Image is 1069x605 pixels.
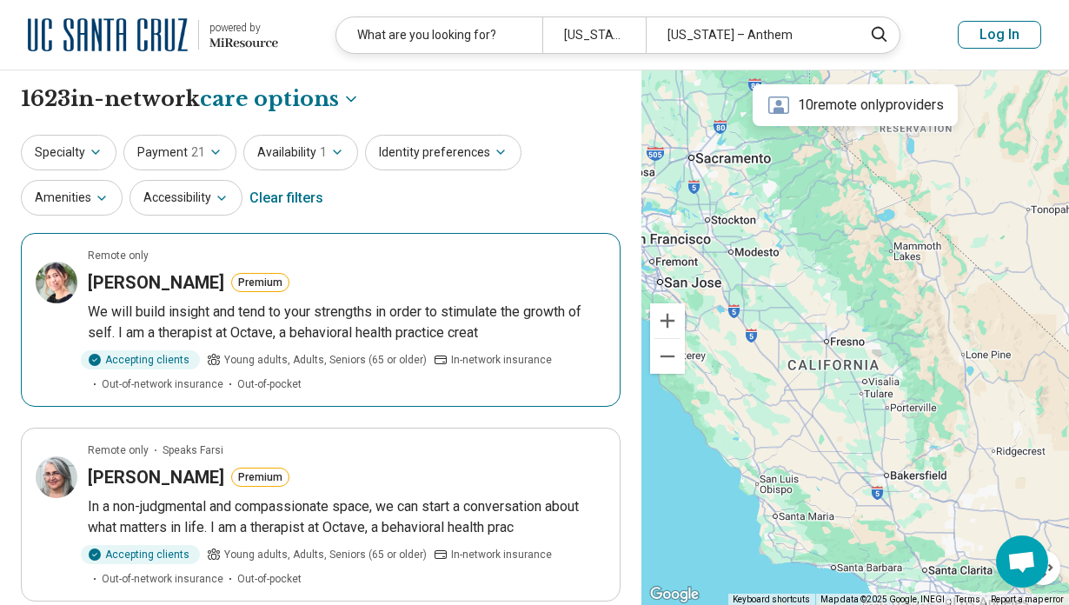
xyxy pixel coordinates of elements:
[820,595,945,604] span: Map data ©2025 Google, INEGI
[320,143,327,162] span: 1
[650,303,685,338] button: Zoom in
[451,352,552,368] span: In-network insurance
[231,468,289,487] button: Premium
[365,135,521,170] button: Identity preferences
[249,177,323,219] div: Clear filters
[102,376,223,392] span: Out-of-network insurance
[88,496,606,538] p: In a non-judgmental and compassionate space, we can start a conversation about what matters in li...
[542,17,646,53] div: [US_STATE]
[88,302,606,343] p: We will build insight and tend to your strengths in order to stimulate the growth of self. I am a...
[650,339,685,374] button: Zoom out
[646,17,852,53] div: [US_STATE] – Anthem
[81,350,200,369] div: Accepting clients
[102,571,223,587] span: Out-of-network insurance
[123,135,236,170] button: Payment21
[955,595,980,604] a: Terms (opens in new tab)
[209,20,278,36] div: powered by
[224,352,427,368] span: Young adults, Adults, Seniors (65 or older)
[991,595,1064,604] a: Report a map error
[129,180,242,216] button: Accessibility
[237,376,302,392] span: Out-of-pocket
[163,442,223,458] span: Speaks Farsi
[81,545,200,564] div: Accepting clients
[336,17,542,53] div: What are you looking for?
[88,248,149,263] p: Remote only
[88,442,149,458] p: Remote only
[28,14,278,56] a: University of California at Santa Cruzpowered by
[200,84,360,114] button: Care options
[28,14,188,56] img: University of California at Santa Cruz
[88,270,224,295] h3: [PERSON_NAME]
[451,547,552,562] span: In-network insurance
[958,21,1041,49] button: Log In
[21,180,123,216] button: Amenities
[753,84,958,126] div: 10 remote only providers
[191,143,205,162] span: 21
[237,571,302,587] span: Out-of-pocket
[224,547,427,562] span: Young adults, Adults, Seniors (65 or older)
[88,465,224,489] h3: [PERSON_NAME]
[21,84,360,114] h1: 1623 in-network
[243,135,358,170] button: Availability1
[231,273,289,292] button: Premium
[200,84,339,114] span: care options
[21,135,116,170] button: Specialty
[996,535,1048,588] div: Open chat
